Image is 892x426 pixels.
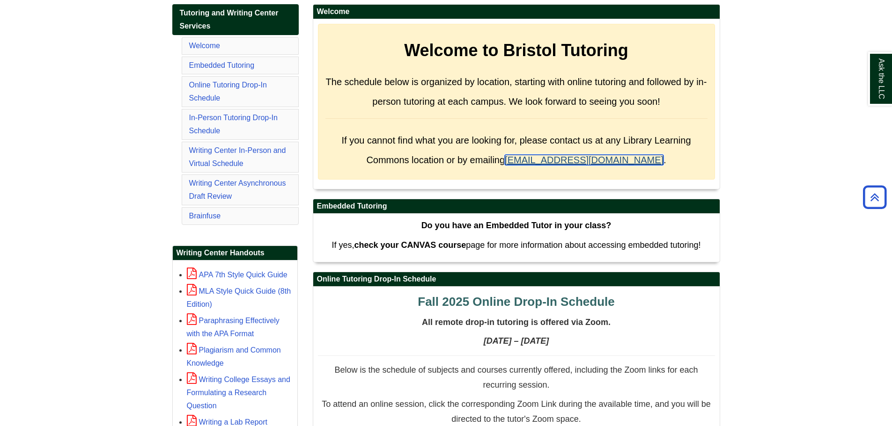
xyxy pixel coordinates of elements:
[187,271,288,279] a: APA 7th Style Quick Guide
[189,42,220,50] a: Welcome
[187,418,267,426] a: Writing a Lab Report
[189,179,286,200] a: Writing Center Asynchronous Draft Review
[505,155,663,165] a: [EMAIL_ADDRESS][DOMAIN_NAME]
[187,317,280,338] a: Paraphrasing Effectively with the APA Format
[418,295,614,309] span: Fall 2025 Online Drop-In Schedule
[173,246,297,260] h2: Writing Center Handouts
[187,346,281,367] a: Plagiarism and Common Knowledge
[354,240,466,250] strong: check your CANVAS course
[189,114,278,135] a: In-Person Tutoring Drop-In Schedule
[187,375,290,410] a: Writing College Essays and Formulating a Research Question
[484,336,549,346] strong: [DATE] – [DATE]
[334,365,698,390] span: Below is the schedule of subjects and courses currently offered, including the Zoom links for eac...
[313,272,720,287] h2: Online Tutoring Drop-In Schedule
[189,212,221,220] a: Brainfuse
[313,5,720,19] h2: Welcome
[404,41,628,60] strong: Welcome to Bristol Tutoring
[422,318,611,327] span: All remote drop-in tutoring is offered via Zoom.
[860,191,890,203] a: Back to Top
[326,77,707,107] span: The schedule below is organized by location, starting with online tutoring and followed by in-per...
[313,199,720,214] h2: Embedded Tutoring
[421,221,612,230] strong: Do you have an Embedded Tutor in your class?
[187,287,291,308] a: MLA Style Quick Guide (8th Edition)
[322,399,710,424] span: To attend an online session, click the corresponding Zoom Link during the available time, and you...
[180,9,279,30] span: Tutoring and Writing Center Services
[332,240,700,250] span: If yes, page for more information about accessing embedded tutoring!
[341,135,691,165] span: If you cannot find what you are looking for, please contact us at any Library Learning Commons lo...
[172,4,299,35] a: Tutoring and Writing Center Services
[189,61,255,69] a: Embedded Tutoring
[189,146,286,167] a: Writing Center In-Person and Virtual Schedule
[189,81,267,102] a: Online Tutoring Drop-In Schedule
